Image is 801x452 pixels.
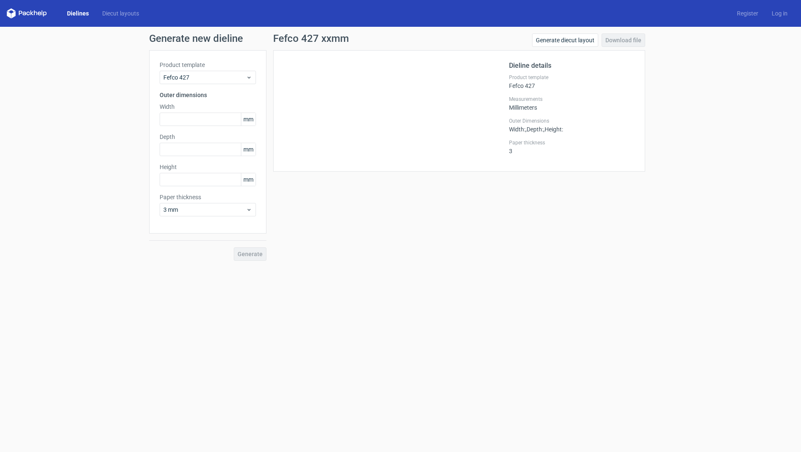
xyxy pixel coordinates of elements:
span: mm [241,173,256,186]
span: 3 mm [163,205,246,214]
span: , Height : [543,126,563,133]
label: Product template [160,61,256,69]
label: Measurements [509,96,635,103]
h2: Dieline details [509,61,635,71]
span: Fefco 427 [163,73,246,82]
span: Width : [509,126,525,133]
h3: Outer dimensions [160,91,256,99]
a: Generate diecut layout [532,33,598,47]
a: Register [730,9,765,18]
label: Width [160,103,256,111]
label: Depth [160,133,256,141]
label: Height [160,163,256,171]
a: Dielines [60,9,96,18]
a: Diecut layouts [96,9,146,18]
a: Log in [765,9,794,18]
span: mm [241,113,256,126]
label: Paper thickness [509,139,635,146]
div: 3 [509,139,635,154]
h1: Generate new dieline [149,33,652,44]
span: , Depth : [525,126,543,133]
div: Millimeters [509,96,635,111]
label: Product template [509,74,635,81]
label: Paper thickness [160,193,256,201]
div: Fefco 427 [509,74,635,89]
h1: Fefco 427 xxmm [273,33,349,44]
label: Outer Dimensions [509,118,635,124]
span: mm [241,143,256,156]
